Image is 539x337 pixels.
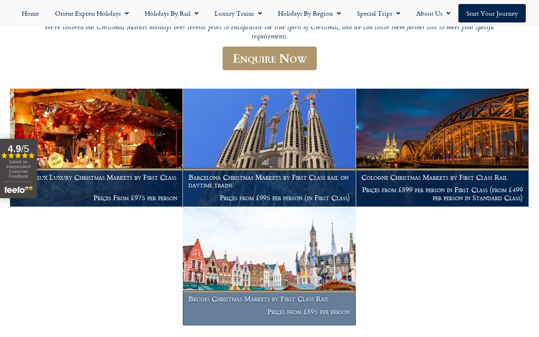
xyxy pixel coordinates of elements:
[4,4,535,22] nav: Menu
[223,47,317,70] a: Enquire Now
[29,23,510,42] p: We’ve tailored our Christmas Market holidays over several years to encapsulate the true spirit of...
[14,4,47,22] a: Home
[356,89,529,207] a: Cologne Christmas Markets by First Class Rail Prices from £899 per person in First Class (from £4...
[16,173,177,189] h1: Montreux Luxury Christmas Markets by First Class Rail
[188,194,350,202] p: Prices from £995 per person (in First Class)
[207,4,270,22] a: Luxury Trains
[137,4,207,22] a: Holidays by Rail
[188,308,350,316] p: Prices from £895 per person
[183,89,356,207] a: Barcelona Christmas Markets by First Class rail on daytime trains Prices from £995 per person (in...
[16,194,177,202] p: Prices From £975 per person
[47,4,137,22] a: Orient Express Holidays
[188,173,350,189] h1: Barcelona Christmas Markets by First Class rail on daytime trains
[349,4,408,22] a: Special Trips
[361,173,523,181] h1: Cologne Christmas Markets by First Class Rail
[458,4,526,22] a: Start your Journey
[361,186,523,201] p: Prices from £899 per person in First Class (from £499 per person in Standard Class)
[10,89,183,207] a: Montreux Luxury Christmas Markets by First Class Rail Prices From £975 per person
[188,295,350,303] h1: Bruges Christmas Markets by First Class Rail
[183,207,356,326] a: Bruges Christmas Markets by First Class Rail Prices from £895 per person
[270,4,349,22] a: Holidays by Region
[408,4,458,22] a: About Us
